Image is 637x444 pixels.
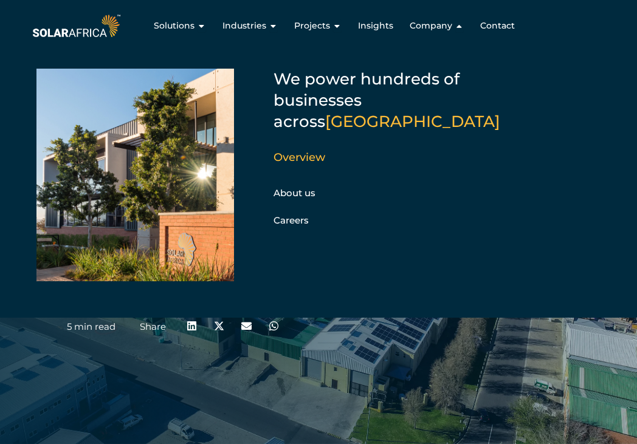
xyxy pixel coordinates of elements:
[358,19,393,32] a: Insights
[274,214,309,226] a: Careers
[480,19,515,32] a: Contact
[274,69,535,132] h5: We power hundreds of businesses across
[140,321,166,332] a: Share
[233,312,260,340] div: Share on email
[205,312,233,340] div: Share on x-twitter
[122,15,546,37] nav: Menu
[67,321,115,332] p: 5 min read
[274,187,315,199] a: About us
[122,15,546,37] div: Menu Toggle
[154,19,195,32] span: Solutions
[294,19,330,32] span: Projects
[325,112,500,131] span: [GEOGRAPHIC_DATA]
[410,19,452,32] span: Company
[274,151,325,164] a: Overview
[222,19,266,32] span: Industries
[178,312,205,340] div: Share on linkedin
[260,312,288,340] div: Share on whatsapp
